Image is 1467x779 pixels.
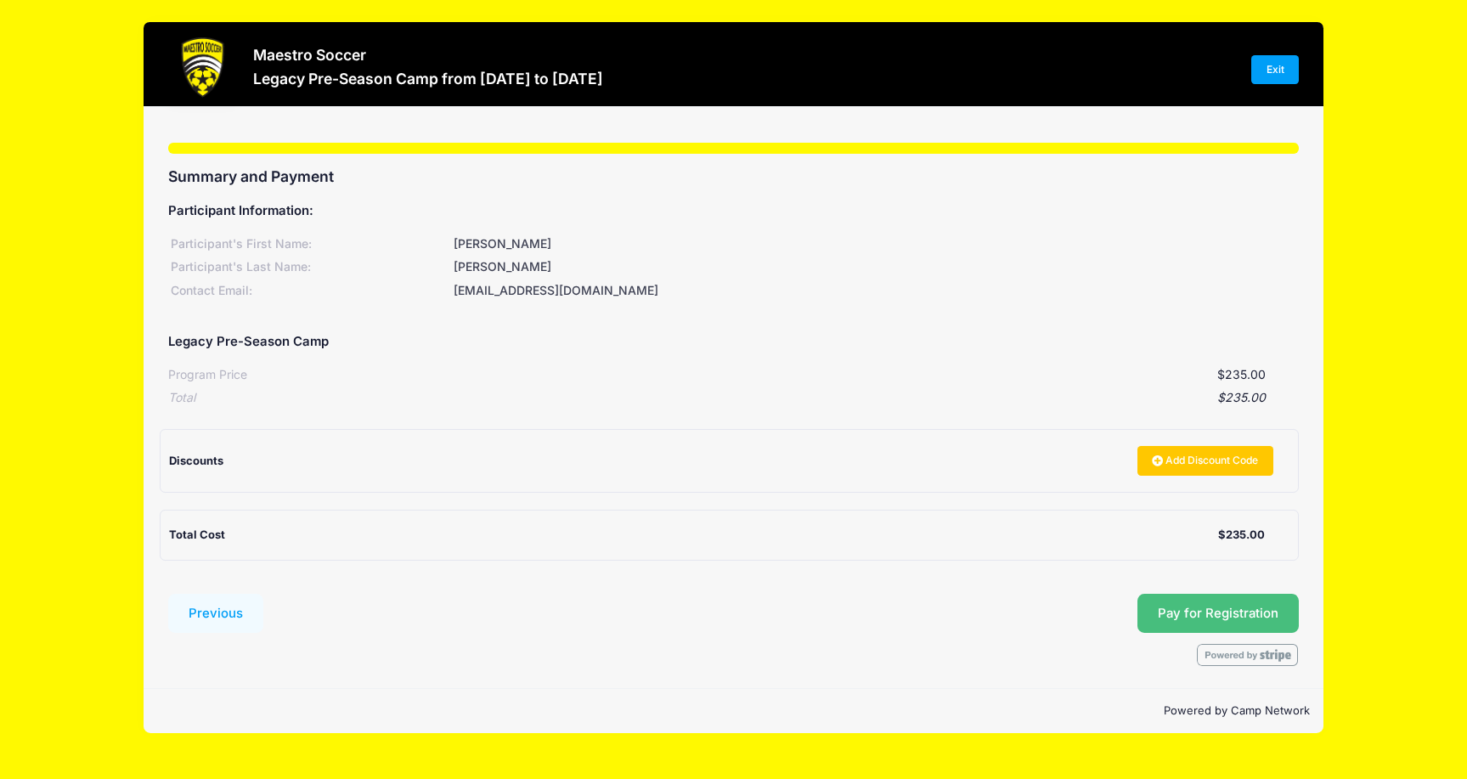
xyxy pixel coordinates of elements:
[168,235,451,253] div: Participant's First Name:
[1158,606,1278,621] span: Pay for Registration
[168,258,451,276] div: Participant's Last Name:
[169,454,223,467] span: Discounts
[168,204,1299,219] h5: Participant Information:
[168,335,329,350] h5: Legacy Pre-Season Camp
[168,167,1299,185] h3: Summary and Payment
[168,282,451,300] div: Contact Email:
[451,282,1299,300] div: [EMAIL_ADDRESS][DOMAIN_NAME]
[1251,55,1299,84] a: Exit
[1137,446,1273,475] a: Add Discount Code
[168,366,247,384] div: Program Price
[169,527,1218,544] div: Total Cost
[1218,527,1265,544] div: $235.00
[451,258,1299,276] div: [PERSON_NAME]
[253,46,603,64] h3: Maestro Soccer
[1217,367,1266,381] span: $235.00
[168,389,195,407] div: Total
[253,70,603,87] h3: Legacy Pre-Season Camp from [DATE] to [DATE]
[1137,594,1299,633] button: Pay for Registration
[451,235,1299,253] div: [PERSON_NAME]
[168,594,263,633] button: Previous
[157,703,1310,720] p: Powered by Camp Network
[195,389,1266,407] div: $235.00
